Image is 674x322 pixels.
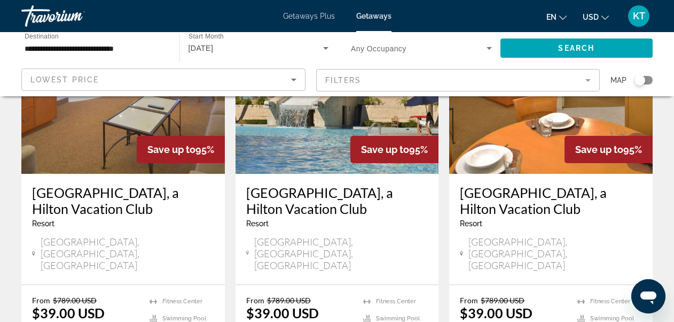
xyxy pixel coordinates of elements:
[283,12,335,20] a: Getaways Plus
[625,5,653,27] button: User Menu
[254,236,428,271] span: [GEOGRAPHIC_DATA], [GEOGRAPHIC_DATA], [GEOGRAPHIC_DATA]
[267,296,311,305] span: $789.00 USD
[633,11,645,21] span: KT
[246,219,269,228] span: Resort
[246,305,319,321] p: $39.00 USD
[558,44,594,52] span: Search
[32,219,54,228] span: Resort
[460,305,532,321] p: $39.00 USD
[21,2,128,30] a: Travorium
[137,136,225,163] div: 95%
[590,298,630,305] span: Fitness Center
[316,68,600,92] button: Filter
[610,73,626,88] span: Map
[41,236,214,271] span: [GEOGRAPHIC_DATA], [GEOGRAPHIC_DATA], [GEOGRAPHIC_DATA]
[351,44,406,53] span: Any Occupancy
[162,315,206,322] span: Swimming Pool
[30,73,296,86] mat-select: Sort by
[583,9,609,25] button: Change currency
[32,296,50,305] span: From
[583,13,599,21] span: USD
[246,296,264,305] span: From
[376,315,420,322] span: Swimming Pool
[32,305,105,321] p: $39.00 USD
[631,279,665,313] iframe: Button to launch messaging window
[460,219,482,228] span: Resort
[546,13,557,21] span: en
[361,144,409,155] span: Save up to
[162,298,202,305] span: Fitness Center
[53,296,97,305] span: $789.00 USD
[30,75,99,84] span: Lowest Price
[468,236,642,271] span: [GEOGRAPHIC_DATA], [GEOGRAPHIC_DATA], [GEOGRAPHIC_DATA]
[32,185,214,217] a: [GEOGRAPHIC_DATA], a Hilton Vacation Club
[350,136,438,163] div: 95%
[25,33,59,40] span: Destination
[500,39,653,58] button: Search
[590,315,634,322] span: Swimming Pool
[356,12,391,20] a: Getaways
[189,33,224,40] span: Start Month
[460,296,478,305] span: From
[189,44,214,52] span: [DATE]
[481,296,524,305] span: $789.00 USD
[246,185,428,217] a: [GEOGRAPHIC_DATA], a Hilton Vacation Club
[460,185,642,217] a: [GEOGRAPHIC_DATA], a Hilton Vacation Club
[147,144,195,155] span: Save up to
[565,136,653,163] div: 95%
[546,9,567,25] button: Change language
[575,144,623,155] span: Save up to
[376,298,416,305] span: Fitness Center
